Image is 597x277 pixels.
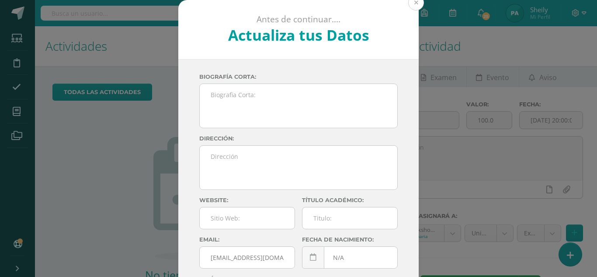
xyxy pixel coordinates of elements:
[302,247,397,268] input: Fecha de Nacimiento:
[199,236,295,243] label: Email:
[302,236,398,243] label: Fecha de nacimiento:
[302,207,397,229] input: Titulo:
[199,135,398,142] label: Dirección:
[199,197,295,203] label: Website:
[302,197,398,203] label: Título académico:
[200,247,295,268] input: Correo Electronico:
[199,74,398,80] label: Biografía corta:
[202,25,396,45] h2: Actualiza tus Datos
[202,14,396,25] p: Antes de continuar....
[200,207,295,229] input: Sitio Web:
